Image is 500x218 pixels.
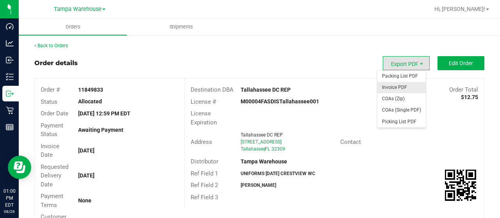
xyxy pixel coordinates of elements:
strong: Allocated [78,98,102,105]
inline-svg: Outbound [6,90,14,97]
strong: [DATE] [78,147,95,154]
li: COAs (Zip) [377,93,426,105]
li: Export PDF [383,56,430,70]
strong: M00004FASDISTallahassee001 [241,98,319,105]
span: Ref Field 2 [191,182,218,189]
span: FL [265,146,270,152]
inline-svg: Reports [6,123,14,131]
span: Tallahassee DC REP [241,132,283,138]
span: Requested Delivery Date [41,163,68,188]
inline-svg: Analytics [6,39,14,47]
li: Invoice PDF [377,82,426,93]
inline-svg: Inbound [6,56,14,64]
span: Shipments [159,23,204,30]
strong: 11849833 [78,87,103,93]
span: 32309 [271,146,285,152]
a: Shipments [127,19,235,35]
span: Order # [41,86,60,93]
img: Scan me! [445,170,476,201]
span: Orders [55,23,91,30]
inline-svg: Inventory [6,73,14,81]
a: Back to Orders [34,43,68,48]
li: COAs (Single PDF) [377,105,426,116]
span: Tallahassee [241,146,266,152]
span: Contact [340,138,361,145]
strong: Awaiting Payment [78,127,123,133]
strong: $12.75 [461,94,478,100]
li: Picking List PDF [377,116,426,128]
button: Edit Order [437,56,484,70]
span: Payment Terms [41,193,63,209]
span: Payment Status [41,122,63,138]
strong: Tampa Warehouse [241,158,287,165]
span: Status [41,98,57,105]
span: Hi, [PERSON_NAME]! [434,6,485,12]
span: Invoice Date [41,143,59,159]
p: 08/26 [4,209,15,214]
a: Orders [19,19,127,35]
span: License Expiration [191,110,217,126]
span: Distributor [191,158,218,165]
strong: [PERSON_NAME] [241,183,276,188]
strong: None [78,197,91,204]
strong: Tallahassee DC REP [241,87,291,93]
span: Address [191,138,212,145]
span: , [264,146,265,152]
span: Destination DBA [191,86,234,93]
span: Order Date [41,110,68,117]
inline-svg: Retail [6,106,14,114]
p: 01:00 PM EDT [4,188,15,209]
qrcode: 11849833 [445,170,476,201]
inline-svg: Dashboard [6,23,14,30]
strong: [DATE] 12:59 PM EDT [78,110,130,117]
span: Tampa Warehouse [54,6,102,12]
strong: [DATE] [78,172,95,179]
span: [STREET_ADDRESS] [241,139,282,145]
span: Order Total [449,86,478,93]
li: Packing List PDF [377,71,426,82]
span: Ref Field 1 [191,170,218,177]
span: Edit Order [449,60,473,66]
span: Ref Field 3 [191,194,218,201]
strong: UNIFORMS [DATE] CRESTVIEW WC [241,171,315,176]
div: Order details [34,58,78,68]
span: License # [191,98,216,105]
iframe: Resource center [8,156,31,179]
